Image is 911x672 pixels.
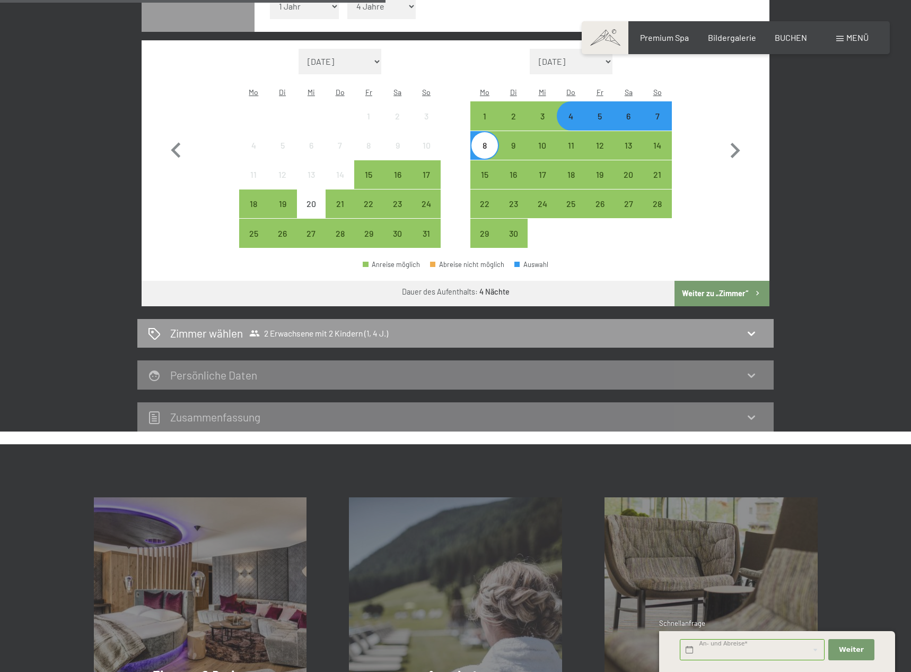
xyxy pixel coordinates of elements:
[422,88,431,97] abbr: Sonntag
[614,131,643,160] div: Sat Sep 13 2025
[297,160,326,189] div: Anreise nicht möglich
[470,189,499,218] div: Mon Sep 22 2025
[268,189,296,218] div: Anreise möglich
[615,200,642,226] div: 27
[643,131,672,160] div: Sun Sep 14 2025
[585,189,614,218] div: Anreise möglich
[614,131,643,160] div: Anreise möglich
[298,141,325,168] div: 6
[514,261,548,268] div: Auswahl
[355,170,382,197] div: 15
[585,189,614,218] div: Fri Sep 26 2025
[412,160,441,189] div: Anreise möglich
[615,170,642,197] div: 20
[643,101,672,130] div: Anreise möglich
[412,101,441,130] div: Sun Aug 03 2025
[383,160,412,189] div: Anreise möglich
[470,160,499,189] div: Mon Sep 15 2025
[239,131,268,160] div: Mon Aug 04 2025
[355,112,382,139] div: 1
[297,189,326,218] div: Wed Aug 20 2025
[528,131,556,160] div: Anreise möglich
[659,619,705,627] span: Schnellanfrage
[557,131,585,160] div: Thu Sep 11 2025
[557,101,585,130] div: Anreise möglich
[471,112,498,139] div: 1
[500,229,527,256] div: 30
[643,160,672,189] div: Sun Sep 21 2025
[471,141,498,168] div: 8
[412,189,441,218] div: Sun Aug 24 2025
[586,141,613,168] div: 12
[510,88,517,97] abbr: Dienstag
[383,131,412,160] div: Anreise nicht möglich
[240,170,267,197] div: 11
[269,200,295,226] div: 19
[327,229,353,256] div: 28
[384,141,411,168] div: 9
[470,101,499,130] div: Anreise möglich
[557,131,585,160] div: Anreise möglich
[268,219,296,247] div: Tue Aug 26 2025
[249,88,258,97] abbr: Montag
[354,189,383,218] div: Fri Aug 22 2025
[239,160,268,189] div: Mon Aug 11 2025
[625,88,633,97] abbr: Samstag
[383,160,412,189] div: Sat Aug 16 2025
[470,219,499,247] div: Mon Sep 29 2025
[644,170,671,197] div: 21
[558,141,584,168] div: 11
[643,189,672,218] div: Anreise möglich
[269,170,295,197] div: 12
[239,189,268,218] div: Anreise möglich
[500,112,527,139] div: 2
[775,32,807,42] a: BUCHEN
[558,200,584,226] div: 25
[326,189,354,218] div: Anreise möglich
[558,112,584,139] div: 4
[640,32,689,42] a: Premium Spa
[327,170,353,197] div: 14
[499,101,528,130] div: Tue Sep 02 2025
[412,160,441,189] div: Sun Aug 17 2025
[170,410,260,424] h2: Zusammen­fassung
[644,141,671,168] div: 14
[384,229,411,256] div: 30
[529,141,555,168] div: 10
[499,219,528,247] div: Anreise möglich
[499,160,528,189] div: Anreise möglich
[354,160,383,189] div: Fri Aug 15 2025
[412,189,441,218] div: Anreise möglich
[615,141,642,168] div: 13
[268,160,296,189] div: Tue Aug 12 2025
[557,189,585,218] div: Thu Sep 25 2025
[327,200,353,226] div: 21
[413,200,440,226] div: 24
[653,88,662,97] abbr: Sonntag
[413,229,440,256] div: 31
[471,200,498,226] div: 22
[402,287,510,297] div: Dauer des Aufenthalts:
[470,189,499,218] div: Anreise möglich
[326,160,354,189] div: Thu Aug 14 2025
[720,49,750,248] button: Nächster Monat
[170,368,257,382] h2: Persönliche Daten
[828,639,874,661] button: Weiter
[268,160,296,189] div: Anreise nicht möglich
[326,131,354,160] div: Thu Aug 07 2025
[529,112,555,139] div: 3
[239,219,268,247] div: Anreise möglich
[298,170,325,197] div: 13
[384,170,411,197] div: 16
[355,229,382,256] div: 29
[643,189,672,218] div: Sun Sep 28 2025
[557,189,585,218] div: Anreise möglich
[585,101,614,130] div: Fri Sep 05 2025
[499,219,528,247] div: Tue Sep 30 2025
[161,49,191,248] button: Vorheriger Monat
[383,101,412,130] div: Anreise nicht möglich
[614,160,643,189] div: Anreise möglich
[529,200,555,226] div: 24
